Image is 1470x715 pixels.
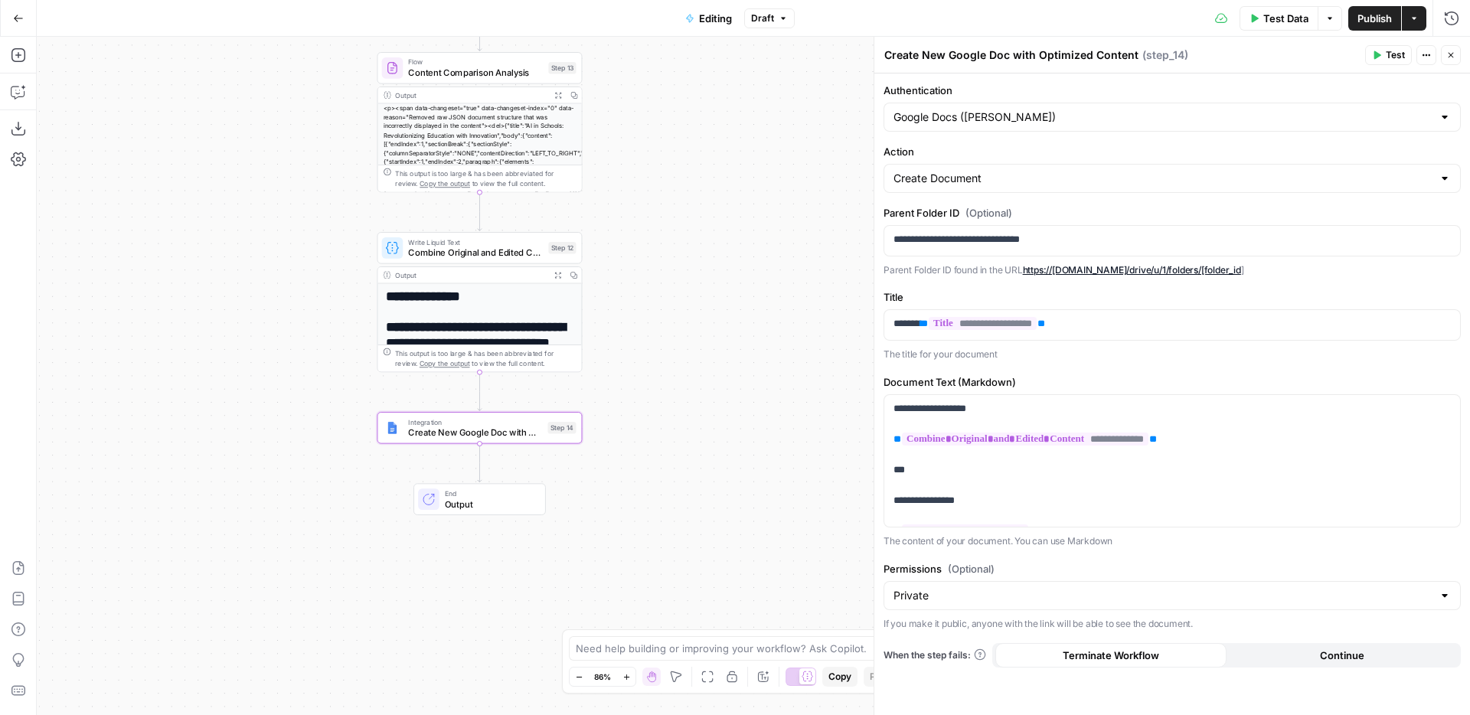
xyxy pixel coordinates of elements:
input: Private [893,588,1432,603]
a: When the step fails: [884,648,986,662]
div: FlowContent Comparison AnalysisStep 13Output<p><span data-changeset="true" data-changeset-index="... [377,52,583,192]
textarea: Create New Google Doc with Optimized Content [884,47,1138,63]
p: Parent Folder ID found in the URL ] [884,263,1461,278]
button: Publish [1348,6,1401,31]
div: Output [395,269,546,280]
img: vrinnnclop0vshvmafd7ip1g7ohf [386,61,399,74]
span: (Optional) [948,561,995,576]
span: ( step_14 ) [1142,47,1188,63]
label: Authentication [884,83,1461,98]
g: Edge from step_13 to step_12 [478,192,482,230]
span: Continue [1320,648,1364,663]
span: Copy the output [420,360,470,367]
span: Create New Google Doc with Optimized Content [408,426,542,439]
label: Permissions [884,561,1461,576]
input: Google Docs (Emma) [893,109,1432,125]
span: Flow [408,57,543,67]
span: Integration [408,416,542,427]
div: IntegrationCreate New Google Doc with Optimized ContentStep 14 [377,412,583,443]
label: Title [884,289,1461,305]
div: Step 13 [548,62,576,74]
div: Output [395,90,546,100]
button: Test [1365,45,1412,65]
button: Test Data [1240,6,1318,31]
div: This output is too large & has been abbreviated for review. to view the full content. [395,168,577,189]
span: Publish [1357,11,1392,26]
span: Editing [699,11,732,26]
p: The title for your document [884,347,1461,362]
span: Copy the output [420,180,470,188]
button: Editing [676,6,741,31]
span: Write Liquid Text [408,237,543,247]
span: Output [445,498,535,511]
span: Test [1386,48,1405,62]
label: Action [884,144,1461,159]
div: Step 12 [548,242,576,254]
img: Instagram%20post%20-%201%201.png [386,421,399,434]
g: Edge from step_14 to end [478,444,482,482]
button: Paste [864,667,901,687]
div: Step 14 [547,422,576,434]
span: Test Data [1263,11,1308,26]
div: EndOutput [377,483,583,514]
button: Draft [744,8,795,28]
label: Document Text (Markdown) [884,374,1461,390]
div: This output is too large & has been abbreviated for review. to view the full content. [395,348,577,369]
a: https://[DOMAIN_NAME]/drive/u/1/folders/[folder_id [1023,264,1241,276]
span: Copy [828,670,851,684]
button: Copy [822,667,857,687]
button: Continue [1227,643,1458,668]
span: Draft [751,11,774,25]
p: If you make it public, anyone with the link will be able to see the document. [884,616,1461,632]
span: Combine Original and Edited Content [408,246,543,259]
g: Edge from step_12 to step_14 [478,372,482,410]
span: End [445,488,535,498]
span: (Optional) [965,205,1012,220]
p: The content of your document. You can use Markdown [884,534,1461,549]
span: Terminate Workflow [1063,648,1159,663]
span: 86% [594,671,611,683]
input: Create Document [893,171,1432,186]
g: Edge from step_8 to step_13 [478,12,482,51]
label: Parent Folder ID [884,205,1461,220]
span: Content Comparison Analysis [408,66,543,79]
